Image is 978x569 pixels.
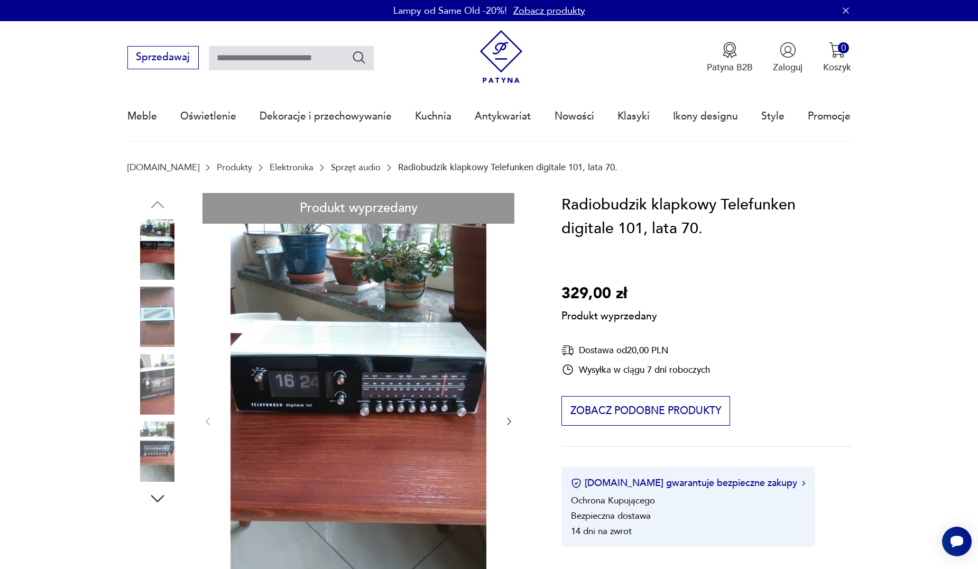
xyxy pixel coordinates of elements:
[180,92,236,141] a: Oświetlenie
[217,162,252,172] a: Produkty
[571,494,655,507] li: Ochrona Kupującego
[331,162,381,172] a: Sprzęt audio
[127,92,157,141] a: Meble
[555,92,594,141] a: Nowości
[561,193,851,241] h1: Radiobudzik klapkowy Telefunken digitale 101, lata 70.
[617,92,650,141] a: Klasyki
[571,478,582,489] img: Ikona certyfikatu
[127,162,199,172] a: [DOMAIN_NAME]
[393,4,507,17] p: Lampy od Same Old -20%!
[829,42,845,58] img: Ikona koszyka
[571,510,651,522] li: Bezpieczna dostawa
[513,4,585,17] a: Zobacz produkty
[802,481,805,486] img: Ikona strzałki w prawo
[398,162,617,172] p: Radiobudzik klapkowy Telefunken digitale 101, lata 70.
[561,363,710,376] div: Wysyłka w ciągu 7 dni roboczych
[260,92,392,141] a: Dekoracje i przechowywanie
[127,46,199,69] button: Sprzedawaj
[475,30,528,84] img: Patyna - sklep z meblami i dekoracjami vintage
[823,42,851,74] button: 0Koszyk
[673,92,738,141] a: Ikony designu
[942,527,972,556] iframe: Smartsupp widget button
[127,54,199,62] a: Sprzedawaj
[571,476,805,490] button: [DOMAIN_NAME] gwarantuje bezpieczne zakupy
[707,42,753,74] button: Patyna B2B
[773,61,802,74] p: Zaloguj
[561,344,710,357] div: Dostawa od 20,00 PLN
[561,282,657,306] p: 329,00 zł
[561,306,657,324] p: Produkt wyprzedany
[780,42,796,58] img: Ikonka użytkownika
[561,344,574,357] img: Ikona dostawy
[707,61,753,74] p: Patyna B2B
[352,50,367,65] button: Szukaj
[561,396,730,426] button: Zobacz podobne produkty
[823,61,851,74] p: Koszyk
[773,42,802,74] button: Zaloguj
[722,42,738,58] img: Ikona medalu
[761,92,785,141] a: Style
[838,42,849,53] div: 0
[571,525,632,537] li: 14 dni na zwrot
[707,42,753,74] a: Ikona medaluPatyna B2B
[808,92,851,141] a: Promocje
[475,92,531,141] a: Antykwariat
[270,162,313,172] a: Elektronika
[415,92,451,141] a: Kuchnia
